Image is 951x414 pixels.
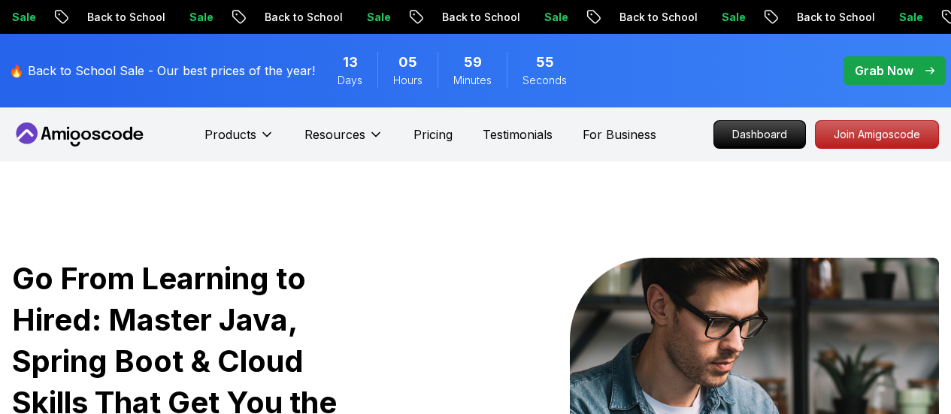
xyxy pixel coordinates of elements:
[713,120,806,149] a: Dashboard
[583,10,686,25] p: Back to School
[398,52,417,73] span: 5 Hours
[304,125,365,144] p: Resources
[761,10,863,25] p: Back to School
[304,125,383,156] button: Resources
[393,73,422,88] span: Hours
[714,121,805,148] p: Dashboard
[338,73,362,88] span: Days
[204,125,256,144] p: Products
[863,10,911,25] p: Sale
[483,125,553,144] a: Testimonials
[855,62,913,80] p: Grab Now
[583,125,656,144] a: For Business
[343,52,358,73] span: 13 Days
[229,10,331,25] p: Back to School
[51,10,153,25] p: Back to School
[522,73,567,88] span: Seconds
[464,52,482,73] span: 59 Minutes
[536,52,554,73] span: 55 Seconds
[413,125,453,144] a: Pricing
[331,10,379,25] p: Sale
[686,10,734,25] p: Sale
[508,10,556,25] p: Sale
[453,73,492,88] span: Minutes
[406,10,508,25] p: Back to School
[815,120,939,149] a: Join Amigoscode
[204,125,274,156] button: Products
[153,10,201,25] p: Sale
[816,121,938,148] p: Join Amigoscode
[9,62,315,80] p: 🔥 Back to School Sale - Our best prices of the year!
